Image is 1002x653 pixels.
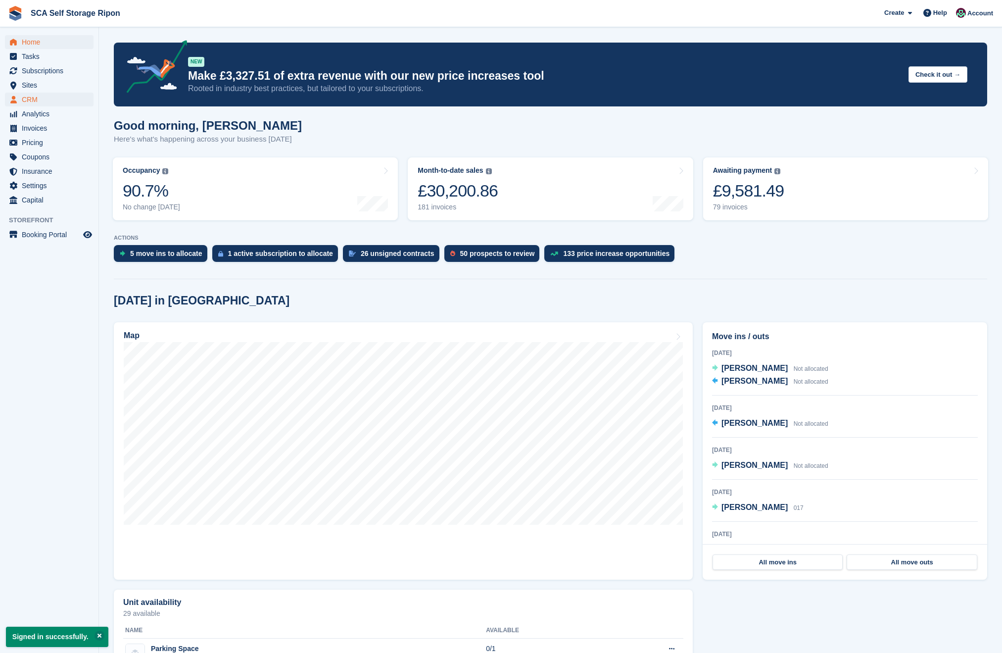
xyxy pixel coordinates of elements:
[721,419,788,427] span: [PERSON_NAME]
[114,245,212,267] a: 5 move ins to allocate
[847,554,977,570] a: All move outs
[713,181,784,201] div: £9,581.49
[123,166,160,175] div: Occupancy
[794,504,804,511] span: 017
[82,229,94,241] a: Preview store
[5,64,94,78] a: menu
[712,403,978,412] div: [DATE]
[418,181,498,201] div: £30,200.86
[418,166,483,175] div: Month-to-date sales
[22,78,81,92] span: Sites
[5,228,94,242] a: menu
[5,35,94,49] a: menu
[162,168,168,174] img: icon-info-grey-7440780725fd019a000dd9b08b2336e03edf1995a4989e88bcd33f0948082b44.svg
[794,365,828,372] span: Not allocated
[712,446,978,454] div: [DATE]
[124,331,140,340] h2: Map
[908,66,967,83] button: Check it out →
[349,251,356,256] img: contract_signature_icon-13c848040528278c33f63329250d36e43548de30e8caae1d1a13099fd9432cc5.svg
[721,503,788,511] span: [PERSON_NAME]
[5,150,94,164] a: menu
[22,164,81,178] span: Insurance
[123,623,486,639] th: Name
[188,69,901,83] p: Make £3,327.51 of extra revenue with our new price increases tool
[113,157,398,220] a: Occupancy 90.7% No change [DATE]
[703,157,988,220] a: Awaiting payment £9,581.49 79 invoices
[114,134,302,145] p: Here's what's happening across your business [DATE]
[712,530,978,539] div: [DATE]
[114,119,302,132] h1: Good morning, [PERSON_NAME]
[114,235,987,241] p: ACTIONS
[721,461,788,469] span: [PERSON_NAME]
[5,93,94,106] a: menu
[123,610,683,617] p: 29 available
[123,598,181,607] h2: Unit availability
[563,250,669,257] div: 133 price increase opportunities
[188,83,901,94] p: Rooted in industry best practices, but tailored to your subscriptions.
[118,40,188,97] img: price-adjustments-announcement-icon-8257ccfd72463d97f412b2fc003d46551f7dbcb40ab6d574587a9cd5c0d94...
[5,121,94,135] a: menu
[544,245,679,267] a: 133 price increase opportunities
[712,502,804,514] a: [PERSON_NAME] 017
[212,245,343,267] a: 1 active subscription to allocate
[721,377,788,385] span: [PERSON_NAME]
[712,362,828,375] a: [PERSON_NAME] Not allocated
[343,245,444,267] a: 26 unsigned contracts
[22,121,81,135] span: Invoices
[712,331,978,343] h2: Move ins / outs
[22,93,81,106] span: CRM
[22,193,81,207] span: Capital
[218,251,223,257] img: active_subscription_to_allocate_icon-d502201f5373d7db506a760aba3b589e785aa758c864c3986d89f69b8ff3...
[712,375,828,388] a: [PERSON_NAME] Not allocated
[884,8,904,18] span: Create
[361,250,434,257] div: 26 unsigned contracts
[114,294,289,307] h2: [DATE] in [GEOGRAPHIC_DATA]
[22,50,81,63] span: Tasks
[712,488,978,497] div: [DATE]
[794,378,828,385] span: Not allocated
[721,364,788,372] span: [PERSON_NAME]
[967,8,993,18] span: Account
[228,250,333,257] div: 1 active subscription to allocate
[418,203,498,211] div: 181 invoices
[933,8,947,18] span: Help
[22,35,81,49] span: Home
[123,203,180,211] div: No change [DATE]
[5,164,94,178] a: menu
[712,349,978,357] div: [DATE]
[22,150,81,164] span: Coupons
[5,179,94,193] a: menu
[444,245,545,267] a: 50 prospects to review
[712,459,828,472] a: [PERSON_NAME] Not allocated
[114,322,693,580] a: Map
[5,136,94,150] a: menu
[486,168,492,174] img: icon-info-grey-7440780725fd019a000dd9b08b2336e03edf1995a4989e88bcd33f0948082b44.svg
[123,181,180,201] div: 90.7%
[6,627,108,647] p: Signed in successfully.
[794,420,828,427] span: Not allocated
[774,168,780,174] img: icon-info-grey-7440780725fd019a000dd9b08b2336e03edf1995a4989e88bcd33f0948082b44.svg
[5,50,94,63] a: menu
[450,251,455,256] img: prospect-51fa495bee0391a8d652442698ab0144808aea92771e9ea1ae160a38d050c398.svg
[188,57,204,67] div: NEW
[22,64,81,78] span: Subscriptions
[712,417,828,430] a: [PERSON_NAME] Not allocated
[5,107,94,121] a: menu
[22,136,81,150] span: Pricing
[5,78,94,92] a: menu
[956,8,966,18] img: Sam Chapman
[794,462,828,469] span: Not allocated
[713,166,772,175] div: Awaiting payment
[713,554,843,570] a: All move ins
[408,157,693,220] a: Month-to-date sales £30,200.86 181 invoices
[550,251,558,256] img: price_increase_opportunities-93ffe204e8149a01c8c9dc8f82e8f89637d9d84a8eef4429ea346261dce0b2c0.svg
[27,5,124,21] a: SCA Self Storage Ripon
[5,193,94,207] a: menu
[22,179,81,193] span: Settings
[22,228,81,242] span: Booking Portal
[460,250,535,257] div: 50 prospects to review
[713,203,784,211] div: 79 invoices
[120,251,125,256] img: move_ins_to_allocate_icon-fdf77a2bb77ea45bf5b3d319d69a93e2d87916cf1d5bf7949dd705db3b84f3ca.svg
[130,250,202,257] div: 5 move ins to allocate
[22,107,81,121] span: Analytics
